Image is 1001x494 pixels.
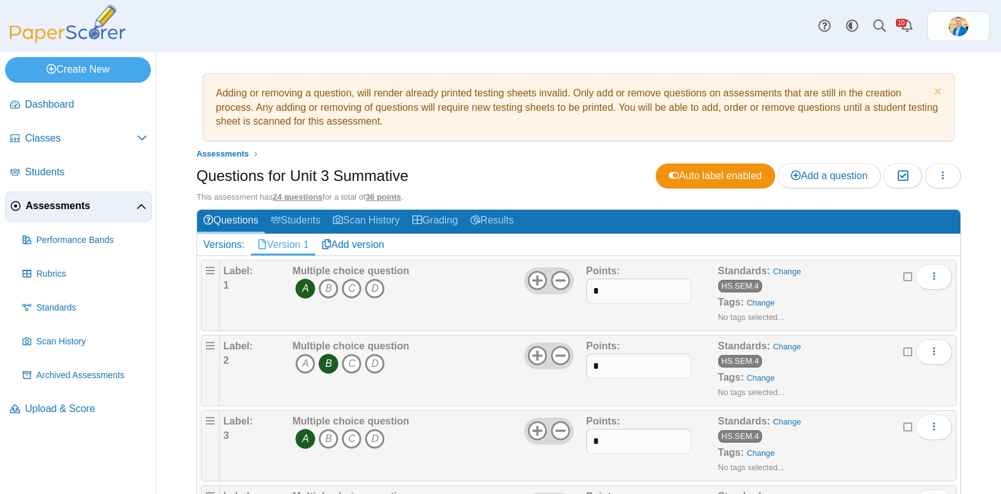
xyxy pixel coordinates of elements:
[718,280,763,292] a: HS.SEM.4
[36,234,147,247] span: Performance Bands
[916,264,952,289] button: More options
[295,279,315,299] i: A
[315,234,391,255] a: Add version
[365,354,385,374] i: D
[18,259,152,289] a: Rubrics
[223,416,253,426] b: Label:
[265,210,327,233] a: Students
[25,131,137,145] span: Classes
[406,210,464,233] a: Grading
[223,341,253,351] b: Label:
[223,355,229,366] b: 2
[36,268,147,280] span: Rubrics
[197,210,265,233] a: Questions
[5,394,152,425] a: Upload & Score
[718,463,785,472] small: No tags selected...
[201,260,220,331] div: Drag handle
[718,341,771,351] b: Standards:
[916,339,952,364] button: More options
[273,192,322,202] u: 24 questions
[893,13,921,40] a: Alerts
[251,234,315,255] a: Version 1
[292,416,409,426] b: Multiple choice question
[365,192,401,202] u: 36 points
[25,402,147,416] span: Upload & Score
[656,163,775,188] a: Auto label enabled
[292,341,409,351] b: Multiple choice question
[586,416,620,426] b: Points:
[201,335,220,406] div: Drag handle
[25,98,147,111] span: Dashboard
[927,11,990,41] a: ps.jrF02AmRZeRNgPWo
[5,5,130,43] img: PaperScorer
[718,430,763,443] a: HS.SEM.4
[36,336,147,348] span: Scan History
[718,416,771,426] b: Standards:
[718,265,771,276] b: Standards:
[25,165,147,179] span: Students
[464,210,520,233] a: Results
[223,265,253,276] b: Label:
[773,342,801,351] a: Change
[916,414,952,440] button: More options
[318,354,338,374] i: B
[292,265,409,276] b: Multiple choice question
[26,199,136,213] span: Assessments
[210,80,948,135] div: Adding or removing a question, will render already printed testing sheets invalid. Only add or re...
[365,429,385,449] i: D
[18,293,152,323] a: Standards
[196,192,961,203] div: This assessment has for a total of .
[718,297,744,307] b: Tags:
[36,302,147,314] span: Standards
[948,16,968,36] span: Travis McFarland
[18,225,152,255] a: Performance Bands
[718,372,744,383] b: Tags:
[773,267,801,276] a: Change
[18,327,152,357] a: Scan History
[201,410,220,481] div: Drag handle
[196,149,249,158] span: Assessments
[342,279,362,299] i: C
[669,170,762,181] span: Auto label enabled
[778,163,881,188] a: Add a question
[773,417,801,426] a: Change
[223,280,229,291] b: 1
[718,355,763,368] a: HS.SEM.4
[36,369,147,382] span: Archived Assessments
[342,429,362,449] i: C
[223,430,229,441] b: 3
[197,234,251,255] div: Versions:
[948,16,968,36] img: ps.jrF02AmRZeRNgPWo
[318,279,338,299] i: B
[5,124,152,154] a: Classes
[193,147,252,162] a: Assessments
[5,90,152,120] a: Dashboard
[586,341,620,351] b: Points:
[18,361,152,391] a: Archived Assessments
[718,447,744,458] b: Tags:
[327,210,406,233] a: Scan History
[295,429,315,449] i: A
[746,298,775,307] a: Change
[196,165,409,187] h1: Questions for Unit 3 Summative
[5,192,152,222] a: Assessments
[746,448,775,458] a: Change
[5,158,152,188] a: Students
[718,388,785,397] small: No tags selected...
[586,265,620,276] b: Points:
[791,170,868,181] span: Add a question
[5,57,151,82] a: Create New
[746,373,775,383] a: Change
[318,429,338,449] i: B
[718,312,785,322] small: No tags selected...
[342,354,362,374] i: C
[365,279,385,299] i: D
[5,34,130,45] a: PaperScorer
[931,86,942,100] a: Dismiss notice
[295,354,315,374] i: A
